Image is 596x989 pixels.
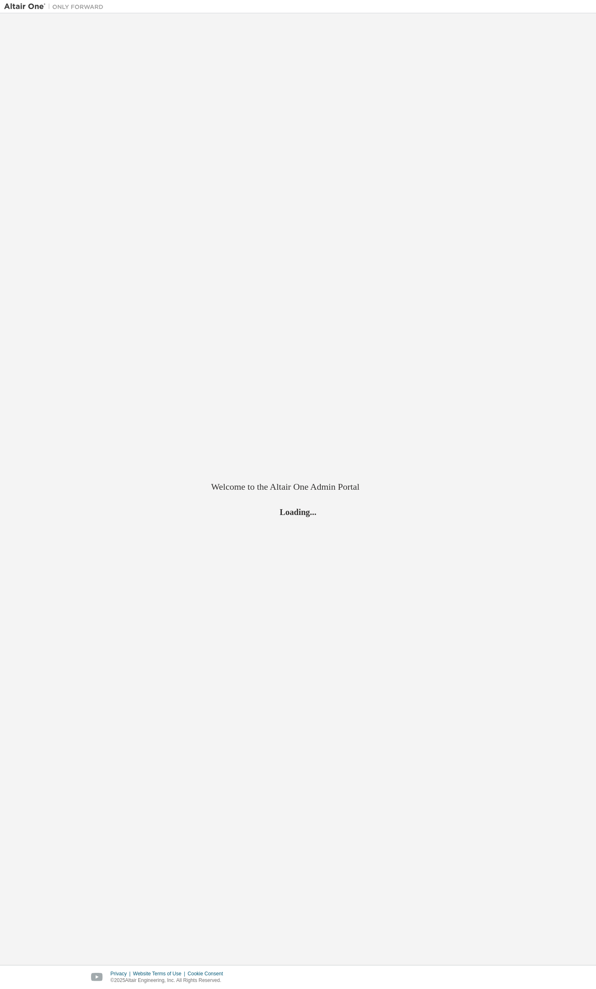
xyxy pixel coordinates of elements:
[4,2,108,11] img: Altair One
[91,973,103,982] img: youtube.svg
[133,970,187,977] div: Website Terms of Use
[111,970,133,977] div: Privacy
[211,506,385,517] h2: Loading...
[111,977,228,984] p: © 2025 Altair Engineering, Inc. All Rights Reserved.
[187,970,228,977] div: Cookie Consent
[211,481,385,493] h2: Welcome to the Altair One Admin Portal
